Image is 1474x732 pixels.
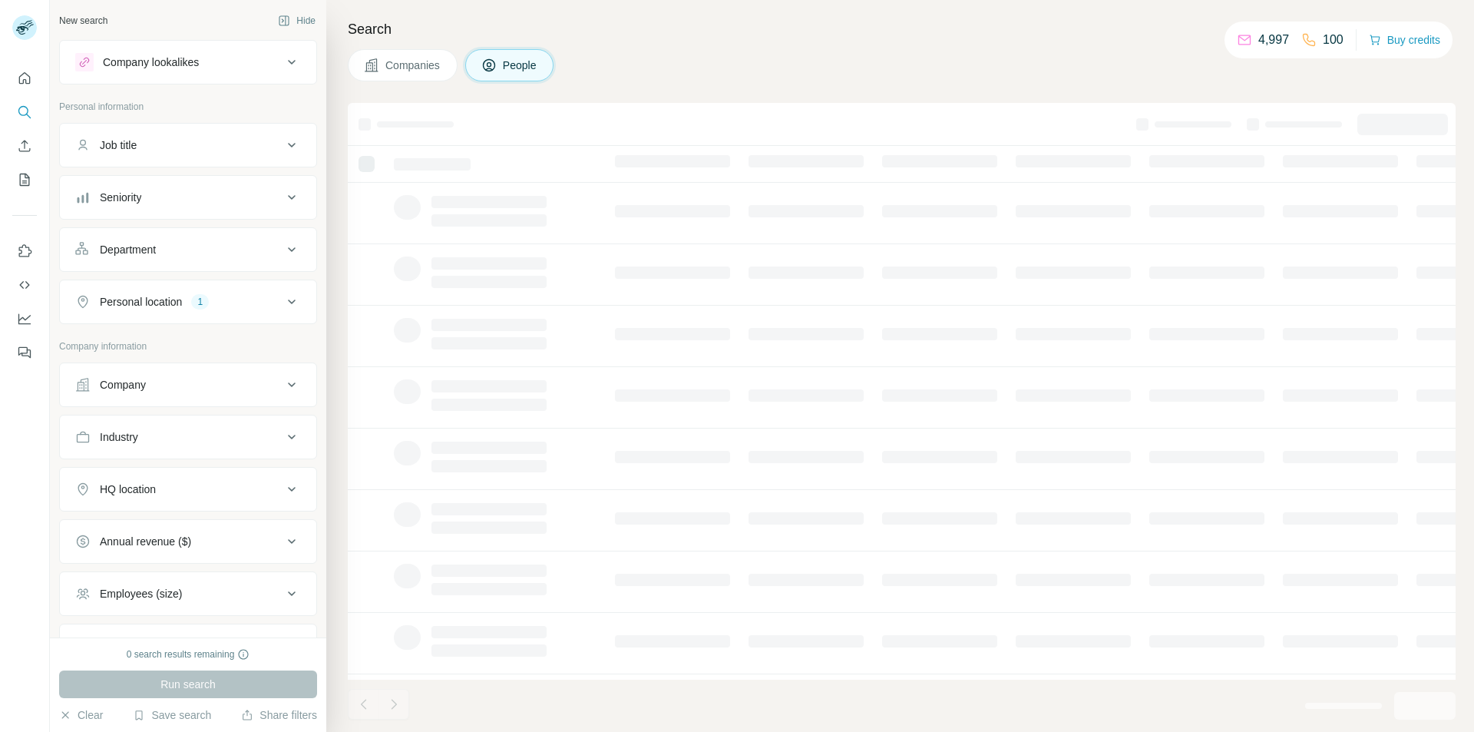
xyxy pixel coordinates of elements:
button: HQ location [60,471,316,508]
button: Company lookalikes [60,44,316,81]
button: Enrich CSV [12,132,37,160]
button: Clear [59,707,103,723]
button: Seniority [60,179,316,216]
p: Personal information [59,100,317,114]
button: My lists [12,166,37,194]
span: Companies [385,58,441,73]
div: New search [59,14,107,28]
button: Personal location1 [60,283,316,320]
button: Job title [60,127,316,164]
div: 0 search results remaining [127,648,250,661]
p: Company information [59,340,317,353]
div: Annual revenue ($) [100,534,191,549]
div: HQ location [100,482,156,497]
button: Employees (size) [60,575,316,612]
button: Technologies [60,628,316,664]
div: Company [100,377,146,392]
div: Personal location [100,294,182,310]
button: Hide [267,9,326,32]
p: 4,997 [1258,31,1289,49]
button: Save search [133,707,211,723]
button: Department [60,231,316,268]
h4: Search [348,18,1456,40]
button: Quick start [12,65,37,92]
div: Seniority [100,190,141,205]
div: Industry [100,429,138,445]
div: 1 [191,295,209,309]
div: Job title [100,137,137,153]
div: Company lookalikes [103,55,199,70]
button: Share filters [241,707,317,723]
button: Dashboard [12,305,37,333]
p: 100 [1323,31,1343,49]
button: Annual revenue ($) [60,523,316,560]
button: Search [12,98,37,126]
button: Buy credits [1369,29,1440,51]
button: Feedback [12,339,37,366]
button: Use Surfe on LinkedIn [12,237,37,265]
button: Company [60,366,316,403]
button: Industry [60,419,316,455]
span: People [503,58,538,73]
div: Department [100,242,156,257]
div: Employees (size) [100,586,182,601]
button: Use Surfe API [12,271,37,299]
